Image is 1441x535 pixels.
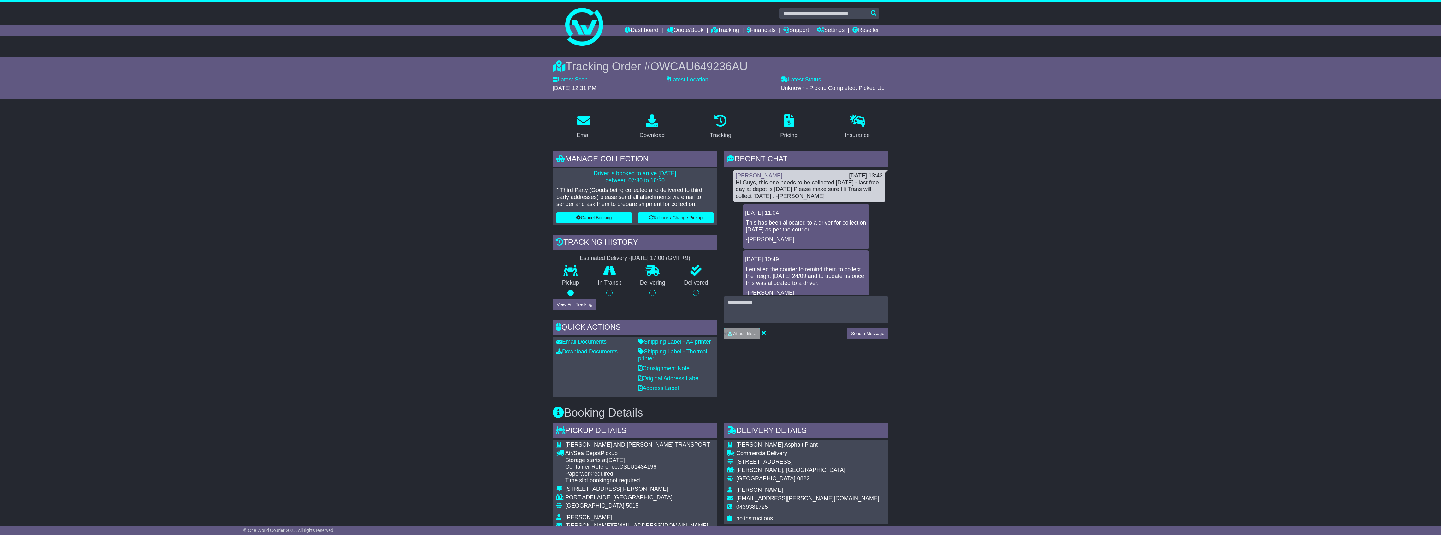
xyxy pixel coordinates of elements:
p: This has been allocated to a driver for collection [DATE] as per the courier. [746,219,866,233]
div: Paperwork [565,471,710,478]
span: [GEOGRAPHIC_DATA] [565,502,624,509]
a: Tracking [706,112,735,142]
div: Tracking history [553,235,717,252]
a: Tracking [711,25,739,36]
div: [PERSON_NAME], [GEOGRAPHIC_DATA] [736,467,879,474]
div: Tracking [710,131,731,140]
p: Delivered [675,280,718,286]
div: [DATE] 10:49 [745,256,867,263]
label: Latest Status [781,76,821,83]
a: Pricing [776,112,802,142]
a: Settings [817,25,845,36]
div: Delivery Details [724,423,888,440]
div: Download [639,131,665,140]
a: Original Address Label [638,375,700,382]
span: [PERSON_NAME] [736,487,783,493]
div: [DATE] 13:42 [849,172,883,179]
div: [DATE] 17:00 (GMT +9) [631,255,690,262]
span: Commercial [736,450,767,456]
a: Shipping Label - Thermal printer [638,348,707,362]
button: View Full Tracking [553,299,596,310]
a: [PERSON_NAME] [736,172,782,179]
span: Air/Sea Depot [565,450,601,456]
a: Download Documents [556,348,618,355]
span: [PERSON_NAME][EMAIL_ADDRESS][DOMAIN_NAME] [565,522,708,529]
a: Address Label [638,385,679,391]
a: Email Documents [556,339,607,345]
div: Storage starts at [565,457,710,464]
p: -[PERSON_NAME] [746,236,866,243]
span: [DATE] 12:31 PM [553,85,596,91]
div: Pickup [565,450,710,457]
p: In Transit [589,280,631,286]
a: Quote/Book [666,25,703,36]
div: PORT ADELAIDE, [GEOGRAPHIC_DATA] [565,494,710,501]
span: 0439381725 [736,504,768,510]
a: Download [635,112,669,142]
div: RECENT CHAT [724,151,888,168]
span: [DATE] [607,457,625,463]
span: [PERSON_NAME] AND [PERSON_NAME] TRANSPORT [565,442,710,448]
a: Financials [747,25,776,36]
div: Delivery [736,450,879,457]
div: Pricing [780,131,798,140]
a: Insurance [841,112,874,142]
span: [PERSON_NAME] Asphalt Plant [736,442,818,448]
a: Consignment Note [638,365,690,371]
div: Estimated Delivery - [553,255,717,262]
span: not required [609,477,640,484]
p: * Third Party (Goods being collected and delivered to third party addresses) please send all atta... [556,187,714,207]
div: Container Reference: [565,464,710,471]
p: Pickup [553,280,589,286]
p: -[PERSON_NAME] [746,290,866,297]
button: Cancel Booking [556,212,632,223]
div: Email [577,131,591,140]
div: Quick Actions [553,320,717,337]
span: © One World Courier 2025. All rights reserved. [243,528,335,533]
div: [DATE] 11:04 [745,210,867,217]
label: Latest Location [667,76,708,83]
div: [STREET_ADDRESS][PERSON_NAME] [565,486,710,493]
a: Email [572,112,595,142]
button: Send a Message [847,328,888,339]
div: Pickup Details [553,423,717,440]
span: 5015 [626,502,638,509]
span: Unknown - Pickup Completed. Picked Up [781,85,885,91]
div: Hi Guys, this one needs to be collected [DATE] - last free day at depot is [DATE] Please make sur... [736,179,883,200]
a: Reseller [852,25,879,36]
p: I emailed the courier to remind them to collect the freight [DATE] 24/09 and to update us once th... [746,266,866,287]
label: Latest Scan [553,76,588,83]
p: Delivering [631,280,675,286]
div: Tracking Order # [553,60,888,73]
h3: Booking Details [553,406,888,419]
a: Dashboard [625,25,658,36]
span: required [592,471,613,477]
div: Manage collection [553,151,717,168]
span: [PERSON_NAME] [565,514,612,520]
button: Rebook / Change Pickup [638,212,714,223]
p: Driver is booked to arrive [DATE] between 07:30 to 16:30 [556,170,714,184]
div: Time slot booking [565,477,710,484]
div: Insurance [845,131,870,140]
span: [GEOGRAPHIC_DATA] [736,475,795,482]
span: OWCAU649236AU [650,60,748,73]
span: [EMAIL_ADDRESS][PERSON_NAME][DOMAIN_NAME] [736,495,879,502]
span: CSLU1434196 [619,464,656,470]
span: no instructions [736,515,773,521]
a: Support [783,25,809,36]
a: Shipping Label - A4 printer [638,339,711,345]
span: 0822 [797,475,809,482]
div: [STREET_ADDRESS] [736,459,879,466]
